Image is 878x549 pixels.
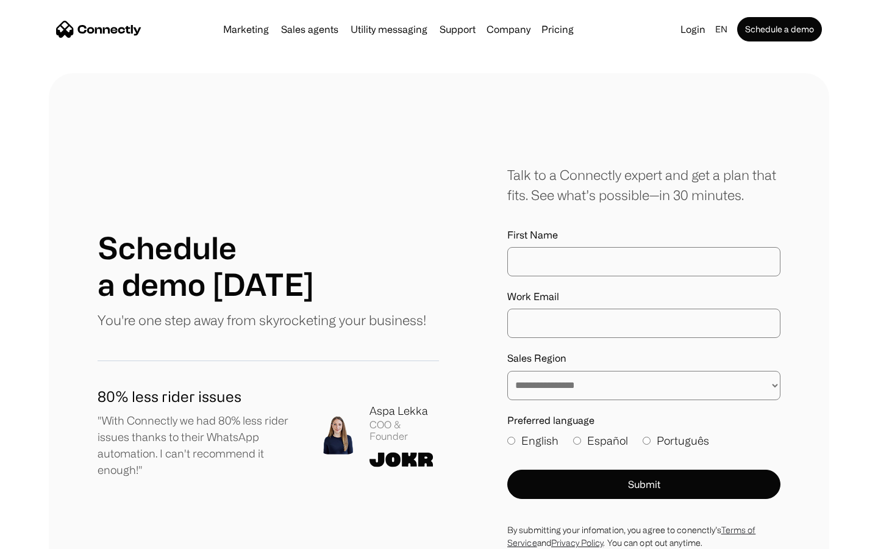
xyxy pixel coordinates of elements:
a: Privacy Policy [551,538,603,547]
a: Schedule a demo [737,17,822,41]
div: COO & Founder [369,419,439,442]
h1: 80% less rider issues [98,386,299,407]
label: Português [643,432,709,449]
h1: Schedule a demo [DATE] [98,229,314,303]
label: First Name [507,229,780,241]
a: Utility messaging [346,24,432,34]
a: Login [676,21,710,38]
div: Aspa Lekka [369,403,439,419]
a: Support [435,24,480,34]
ul: Language list [24,528,73,545]
div: By submitting your infomation, you agree to conenctly’s and . You can opt out anytime. [507,523,780,549]
input: Español [573,437,581,445]
p: "With Connectly we had 80% less rider issues thanks to their WhatsApp automation. I can't recomme... [98,412,299,478]
label: Preferred language [507,415,780,426]
a: Pricing [537,24,579,34]
input: English [507,437,515,445]
input: Português [643,437,651,445]
p: You're one step away from skyrocketing your business! [98,310,426,330]
button: Submit [507,470,780,499]
a: Sales agents [276,24,343,34]
div: en [715,21,727,38]
aside: Language selected: English [12,526,73,545]
a: Terms of Service [507,525,755,547]
label: Work Email [507,291,780,303]
a: Marketing [218,24,274,34]
label: Español [573,432,628,449]
div: Talk to a Connectly expert and get a plan that fits. See what’s possible—in 30 minutes. [507,165,780,205]
label: English [507,432,559,449]
div: Company [487,21,530,38]
label: Sales Region [507,353,780,364]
